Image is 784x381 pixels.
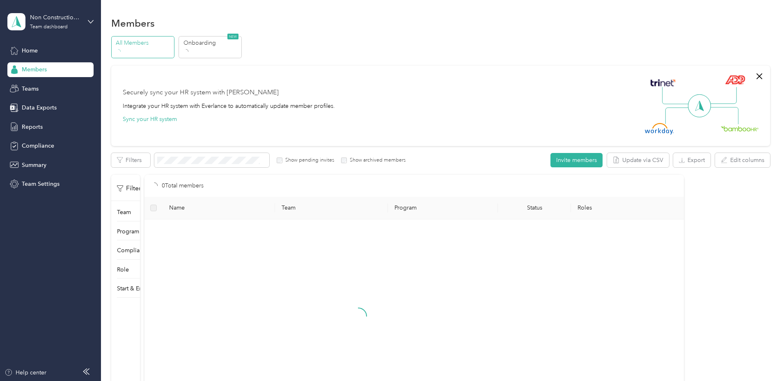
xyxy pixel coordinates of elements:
label: Show pending invites [282,157,334,164]
p: Filter by [117,183,150,194]
img: Workday [645,123,674,135]
th: Roles [571,197,684,219]
th: Status [498,197,571,219]
button: Sync your HR system [123,115,177,123]
p: 0 Total members [162,181,204,190]
span: Data Exports [22,103,57,112]
button: Edit columns [715,153,770,167]
img: Line Left Up [662,87,691,105]
p: Compliance status [117,246,165,255]
span: Teams [22,84,39,93]
th: Program [388,197,498,219]
p: Start & End Dates [117,284,163,293]
iframe: Everlance-gr Chat Button Frame [738,335,784,381]
th: Name [163,197,275,219]
h1: Members [111,19,155,27]
button: Invite members [550,153,603,167]
p: Role [117,265,129,274]
span: Team Settings [22,180,60,188]
span: Home [22,46,38,55]
p: Onboarding [183,39,239,47]
button: Filters [111,153,150,167]
button: Update via CSV [607,153,669,167]
span: Members [22,65,47,74]
span: Reports [22,123,43,131]
div: Team dashboard [30,25,68,30]
div: Non Construction Sales [30,13,81,22]
button: Help center [5,368,46,377]
span: Summary [22,161,46,169]
img: Trinet [649,77,677,89]
img: ADP [725,75,745,84]
img: Line Right Up [708,87,737,104]
p: Program [117,227,139,236]
div: Securely sync your HR system with [PERSON_NAME] [123,88,279,98]
label: Show archived members [347,157,406,164]
span: Name [169,204,269,211]
img: BambooHR [721,125,759,131]
span: Compliance [22,141,54,150]
p: All Members [116,39,172,47]
img: Line Left Down [665,107,694,124]
img: Line Right Down [710,107,738,125]
p: Team [117,208,131,217]
th: Team [275,197,388,219]
span: NEW [227,34,238,39]
button: Export [673,153,711,167]
div: Integrate your HR system with Everlance to automatically update member profiles. [123,102,335,110]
